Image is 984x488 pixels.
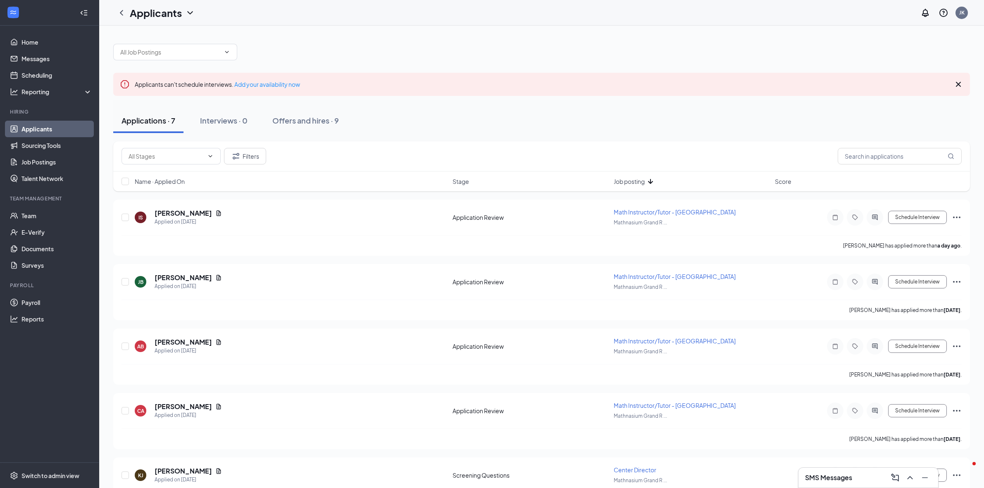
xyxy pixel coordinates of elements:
svg: Document [215,403,222,410]
div: Applied on [DATE] [155,476,222,484]
svg: Note [830,343,840,350]
p: [PERSON_NAME] has applied more than . [849,307,962,314]
div: Interviews · 0 [200,115,248,126]
svg: Ellipses [952,470,962,480]
svg: ChevronUp [905,473,915,483]
h5: [PERSON_NAME] [155,402,212,411]
div: KJ [138,472,143,479]
b: a day ago [937,243,960,249]
div: IS [138,214,143,221]
div: Applied on [DATE] [155,282,222,290]
a: Documents [21,240,92,257]
a: Home [21,34,92,50]
a: Payroll [21,294,92,311]
svg: ArrowDown [646,176,655,186]
svg: ChevronLeft [117,8,126,18]
svg: Note [830,407,840,414]
iframe: Intercom live chat [956,460,976,480]
svg: Collapse [80,9,88,17]
a: Sourcing Tools [21,137,92,154]
svg: ComposeMessage [890,473,900,483]
div: Reporting [21,88,93,96]
svg: ActiveChat [870,343,880,350]
svg: WorkstreamLogo [9,8,17,17]
svg: Ellipses [952,341,962,351]
svg: Tag [850,279,860,285]
button: Schedule Interview [888,275,947,288]
div: Application Review [453,213,609,221]
a: Talent Network [21,170,92,187]
svg: Notifications [920,8,930,18]
a: Scheduling [21,67,92,83]
div: Applied on [DATE] [155,347,222,355]
svg: Document [215,274,222,281]
div: AB [137,343,144,350]
div: JB [138,279,143,286]
div: Application Review [453,342,609,350]
p: [PERSON_NAME] has applied more than . [843,242,962,249]
a: Reports [21,311,92,327]
svg: Tag [850,407,860,414]
span: Mathnasium Grand R ... [614,219,667,226]
span: Mathnasium Grand R ... [614,413,667,419]
div: Applications · 7 [122,115,175,126]
span: Math Instructor/Tutor - [GEOGRAPHIC_DATA] [614,402,736,409]
p: [PERSON_NAME] has applied more than . [849,436,962,443]
div: Applied on [DATE] [155,411,222,419]
div: Application Review [453,407,609,415]
button: ComposeMessage [889,471,902,484]
svg: ChevronDown [207,153,214,159]
svg: Document [215,468,222,474]
button: Schedule Interview [888,404,947,417]
button: Filter Filters [224,148,266,164]
span: Math Instructor/Tutor - [GEOGRAPHIC_DATA] [614,337,736,345]
b: [DATE] [943,371,960,378]
svg: Analysis [10,88,18,96]
span: Math Instructor/Tutor - [GEOGRAPHIC_DATA] [614,273,736,280]
svg: ChevronDown [185,8,195,18]
svg: QuestionInfo [939,8,948,18]
button: ChevronUp [903,471,917,484]
svg: Ellipses [952,406,962,416]
svg: Cross [953,79,963,89]
div: Offers and hires · 9 [272,115,339,126]
svg: Document [215,210,222,217]
input: All Stages [129,152,204,161]
button: Schedule Interview [888,340,947,353]
div: Payroll [10,282,91,289]
h3: SMS Messages [805,473,852,482]
span: Score [775,177,791,186]
svg: MagnifyingGlass [948,153,954,159]
svg: ActiveChat [870,279,880,285]
svg: Document [215,339,222,345]
span: Name · Applied On [135,177,185,186]
a: Applicants [21,121,92,137]
a: Surveys [21,257,92,274]
div: Screening Questions [453,471,609,479]
svg: Note [830,279,840,285]
svg: Error [120,79,130,89]
h5: [PERSON_NAME] [155,467,212,476]
b: [DATE] [943,307,960,313]
svg: Tag [850,343,860,350]
button: Schedule Interview [888,211,947,224]
svg: Tag [850,214,860,221]
a: Messages [21,50,92,67]
div: JK [959,9,965,16]
span: Mathnasium Grand R ... [614,348,667,355]
span: Math Instructor/Tutor - [GEOGRAPHIC_DATA] [614,208,736,216]
a: Add your availability now [234,81,300,88]
svg: Minimize [920,473,930,483]
span: Mathnasium Grand R ... [614,284,667,290]
span: Stage [453,177,469,186]
svg: ActiveChat [870,214,880,221]
h5: [PERSON_NAME] [155,209,212,218]
svg: Settings [10,471,18,480]
input: Search in applications [838,148,962,164]
input: All Job Postings [120,48,220,57]
a: E-Verify [21,224,92,240]
svg: Filter [231,151,241,161]
button: Minimize [918,471,932,484]
h5: [PERSON_NAME] [155,273,212,282]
